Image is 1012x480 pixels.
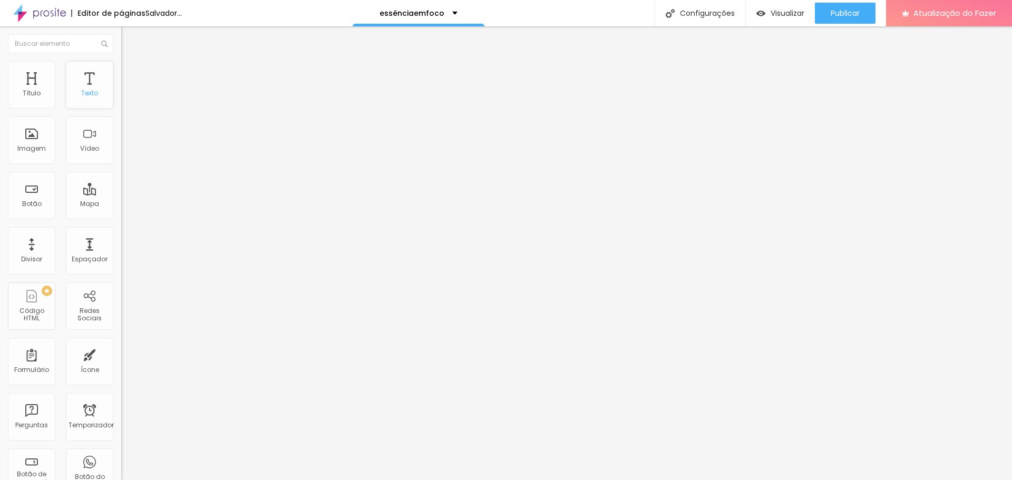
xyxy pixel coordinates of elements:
[145,8,182,18] font: Salvador...
[771,8,804,18] font: Visualizar
[23,89,41,97] font: Título
[666,9,675,18] img: Ícone
[77,8,145,18] font: Editor de páginas
[831,8,860,18] font: Publicar
[8,34,113,53] input: Buscar elemento
[80,144,99,153] font: Vídeo
[80,199,99,208] font: Mapa
[81,365,99,374] font: Ícone
[17,144,46,153] font: Imagem
[913,7,996,18] font: Atualização do Fazer
[20,306,44,322] font: Código HTML
[22,199,42,208] font: Botão
[69,420,114,429] font: Temporizador
[680,8,735,18] font: Configurações
[815,3,875,24] button: Publicar
[746,3,815,24] button: Visualizar
[77,306,102,322] font: Redes Sociais
[121,26,1012,480] iframe: Editor
[21,254,42,263] font: Divisor
[379,8,444,18] font: essênciaemfoco
[15,420,48,429] font: Perguntas
[81,89,98,97] font: Texto
[72,254,108,263] font: Espaçador
[14,365,49,374] font: Formulário
[756,9,765,18] img: view-1.svg
[101,41,108,47] img: Ícone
